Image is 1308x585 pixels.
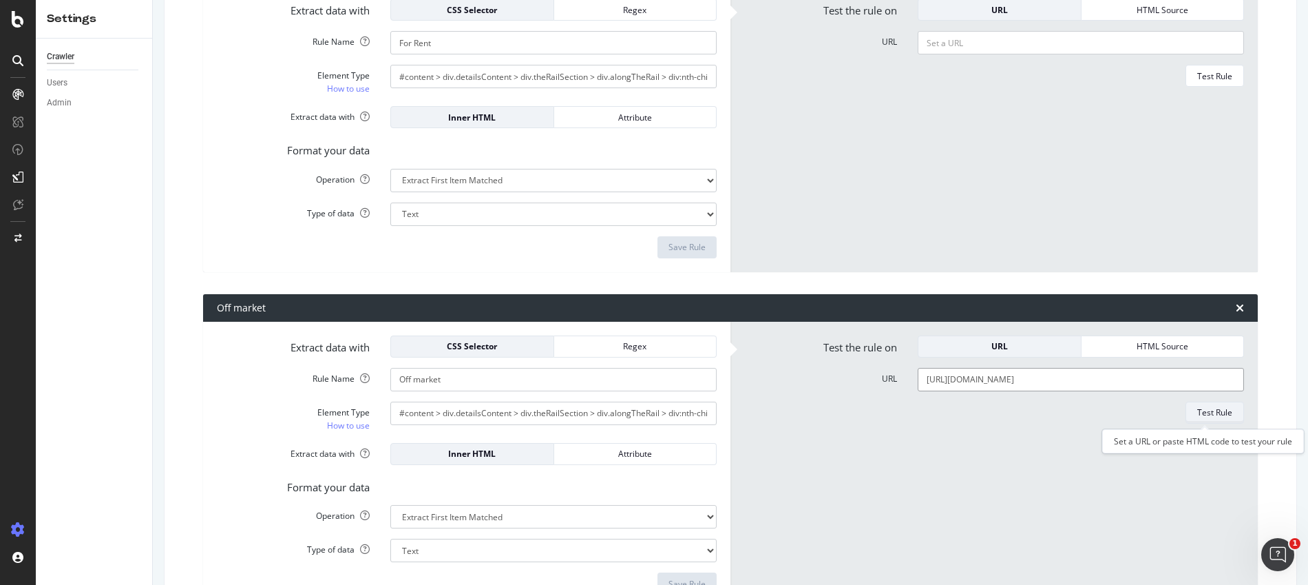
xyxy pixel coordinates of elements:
[1236,302,1244,314] div: times
[554,106,717,128] button: Attribute
[1197,70,1232,82] div: Test Rule
[402,112,542,123] div: Inner HTML
[207,203,380,219] label: Type of data
[734,368,907,384] label: URL
[207,443,380,460] label: Extract data with
[565,340,706,352] div: Regex
[47,76,67,90] div: Users
[390,65,717,88] input: CSS Expression
[918,336,1082,358] button: URL
[565,4,706,16] div: Regex
[327,81,370,96] a: How to use
[929,4,1070,16] div: URL
[918,31,1244,54] input: Set a URL
[390,368,717,391] input: Provide a name
[217,407,370,418] div: Element Type
[657,236,717,258] button: Save Rule
[554,336,717,358] button: Regex
[390,336,554,358] button: CSS Selector
[207,106,380,123] label: Extract data with
[1093,4,1233,16] div: HTML Source
[734,31,907,48] label: URL
[207,169,380,185] label: Operation
[47,11,141,27] div: Settings
[1197,407,1232,418] div: Test Rule
[668,241,706,253] div: Save Rule
[1102,429,1304,453] div: Set a URL or paste HTML code to test your rule
[929,340,1070,352] div: URL
[402,448,542,460] div: Inner HTML
[390,443,554,465] button: Inner HTML
[327,418,370,433] a: How to use
[402,4,542,16] div: CSS Selector
[390,106,554,128] button: Inner HTML
[207,539,380,555] label: Type of data
[207,475,380,495] label: Format your data
[554,443,717,465] button: Attribute
[1261,538,1294,571] iframe: Intercom live chat
[734,336,907,355] label: Test the rule on
[918,368,1244,391] input: Set a URL
[47,76,143,90] a: Users
[207,505,380,522] label: Operation
[207,336,380,355] label: Extract data with
[1093,340,1233,352] div: HTML Source
[1185,402,1244,424] button: Test Rule
[565,112,706,123] div: Attribute
[207,31,380,48] label: Rule Name
[402,340,542,352] div: CSS Selector
[217,70,370,81] div: Element Type
[1185,65,1244,87] button: Test Rule
[565,448,706,460] div: Attribute
[207,138,380,158] label: Format your data
[1082,336,1245,358] button: HTML Source
[390,402,717,425] input: CSS Expression
[47,50,74,64] div: Crawler
[47,96,143,110] a: Admin
[207,368,380,384] label: Rule Name
[47,50,143,64] a: Crawler
[47,96,72,110] div: Admin
[1289,538,1300,549] span: 1
[217,301,266,315] div: Off market
[390,31,717,54] input: Provide a name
